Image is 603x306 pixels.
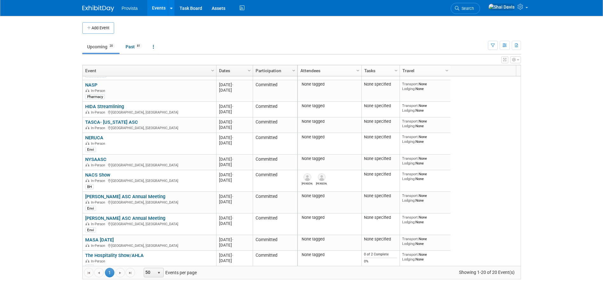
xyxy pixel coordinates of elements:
[402,252,448,261] div: None None
[86,110,89,114] img: In-Person Event
[219,156,250,162] div: [DATE]
[85,82,97,88] a: NASP
[402,198,415,203] span: Lodging:
[232,237,233,242] span: -
[91,89,107,93] span: In-Person
[318,173,325,181] img: Dean Dennerline
[290,65,297,75] a: Column Settings
[91,110,107,115] span: In-Person
[232,135,233,140] span: -
[232,120,233,124] span: -
[402,103,419,108] span: Transport:
[364,259,397,264] div: 0%
[291,68,296,73] span: Column Settings
[115,268,125,277] a: Go to the next page
[402,172,419,176] span: Transport:
[108,44,115,48] span: 20
[91,142,107,146] span: In-Person
[402,87,415,91] span: Lodging:
[300,82,359,87] div: None tagged
[86,222,89,225] img: In-Person Event
[219,215,250,221] div: [DATE]
[232,253,233,258] span: -
[300,65,357,76] a: Attendees
[232,172,233,177] span: -
[219,162,250,167] div: [DATE]
[402,82,448,91] div: None None
[443,65,450,75] a: Column Settings
[209,65,216,75] a: Column Settings
[219,125,250,130] div: [DATE]
[219,177,250,183] div: [DATE]
[86,163,89,166] img: In-Person Event
[219,109,250,115] div: [DATE]
[300,215,359,220] div: None tagged
[85,65,212,76] a: Event
[364,215,397,220] div: None specified
[364,65,395,76] a: Tasks
[300,156,359,161] div: None tagged
[402,172,448,181] div: None None
[94,268,104,277] a: Go to the previous page
[219,104,250,109] div: [DATE]
[253,235,297,251] td: Committed
[85,265,94,270] div: BH
[85,178,213,183] div: [GEOGRAPHIC_DATA], [GEOGRAPHIC_DATA]
[85,119,138,125] a: TASCA- [US_STATE] ASC
[402,215,419,219] span: Transport:
[300,193,359,198] div: None tagged
[402,108,415,113] span: Lodging:
[402,135,448,144] div: None None
[256,65,293,76] a: Participation
[91,222,107,226] span: In-Person
[91,244,107,248] span: In-Person
[86,270,91,275] span: Go to the first page
[85,94,105,99] div: Pharmacy
[402,135,419,139] span: Transport:
[316,181,327,185] div: Dean Dennerline
[84,268,93,277] a: Go to the first page
[86,259,89,262] img: In-Person Event
[85,184,94,189] div: BH
[364,237,397,242] div: None specified
[253,133,297,155] td: Committed
[85,206,96,211] div: Envi
[156,270,161,275] span: select
[300,135,359,140] div: None tagged
[128,270,133,275] span: Go to the last page
[126,268,135,277] a: Go to the last page
[253,251,297,272] td: Committed
[253,170,297,192] td: Committed
[135,44,142,48] span: 81
[232,157,233,162] span: -
[354,65,361,75] a: Column Settings
[402,193,448,203] div: None None
[364,82,397,87] div: None specified
[253,80,297,102] td: Committed
[355,68,360,73] span: Column Settings
[210,68,215,73] span: Column Settings
[300,103,359,108] div: None tagged
[402,119,419,123] span: Transport:
[402,220,415,224] span: Lodging:
[219,87,250,93] div: [DATE]
[402,139,415,144] span: Lodging:
[85,172,110,178] a: NACS Show
[364,172,397,177] div: None specified
[86,126,89,129] img: In-Person Event
[232,194,233,199] span: -
[364,103,397,108] div: None specified
[402,257,415,261] span: Lodging:
[85,125,213,130] div: [GEOGRAPHIC_DATA], [GEOGRAPHIC_DATA]
[105,268,114,277] span: 1
[122,6,138,11] span: Provista
[85,162,213,168] div: [GEOGRAPHIC_DATA], [GEOGRAPHIC_DATA]
[300,237,359,242] div: None tagged
[402,161,415,165] span: Lodging:
[246,65,253,75] a: Column Settings
[444,68,449,73] span: Column Settings
[402,156,419,161] span: Transport:
[402,82,419,86] span: Transport:
[219,194,250,199] div: [DATE]
[85,221,213,226] div: [GEOGRAPHIC_DATA], [GEOGRAPHIC_DATA]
